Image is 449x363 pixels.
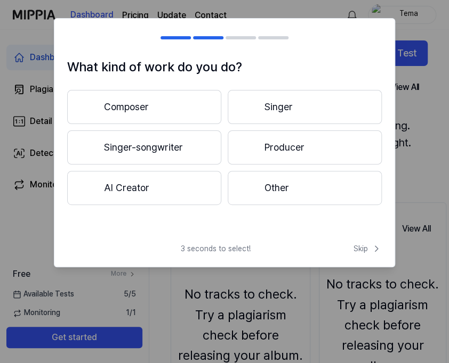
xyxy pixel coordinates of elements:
span: Skip [354,243,382,254]
button: Skip [351,243,382,254]
button: AI Creator [67,171,221,205]
button: Producer [228,130,382,164]
button: Singer-songwriter [67,130,221,164]
span: 3 seconds to select! [181,244,251,254]
h1: What kind of work do you do? [67,57,382,77]
button: Singer [228,90,382,124]
button: Composer [67,90,221,124]
button: Other [228,171,382,205]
